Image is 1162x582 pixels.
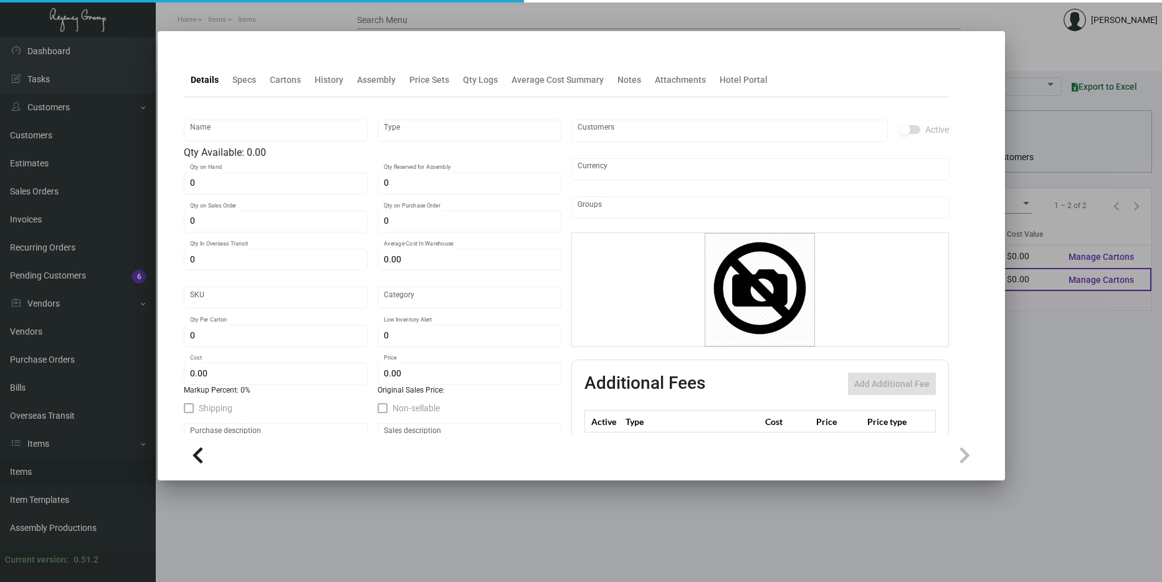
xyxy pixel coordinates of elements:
div: Qty Logs [463,74,498,87]
div: Assembly [357,74,396,87]
button: Add Additional Fee [848,373,936,395]
div: Qty Available: 0.00 [184,145,561,160]
div: Details [191,74,219,87]
div: Current version: [5,553,69,566]
div: Average Cost Summary [512,74,604,87]
th: Cost [762,411,813,432]
span: Add Additional Fee [854,379,930,389]
span: Non-sellable [393,401,440,416]
h2: Additional Fees [584,373,705,395]
div: Attachments [655,74,706,87]
input: Add new.. [578,126,881,136]
input: Add new.. [578,203,942,212]
span: Shipping [199,401,232,416]
div: Hotel Portal [720,74,768,87]
div: Specs [232,74,256,87]
div: Price Sets [409,74,449,87]
th: Active [584,411,622,432]
div: Cartons [270,74,301,87]
th: Type [622,411,762,432]
div: History [315,74,343,87]
th: Price type [864,411,920,432]
span: Active [925,122,949,137]
div: Notes [617,74,641,87]
div: 0.51.2 [74,553,98,566]
th: Price [813,411,864,432]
